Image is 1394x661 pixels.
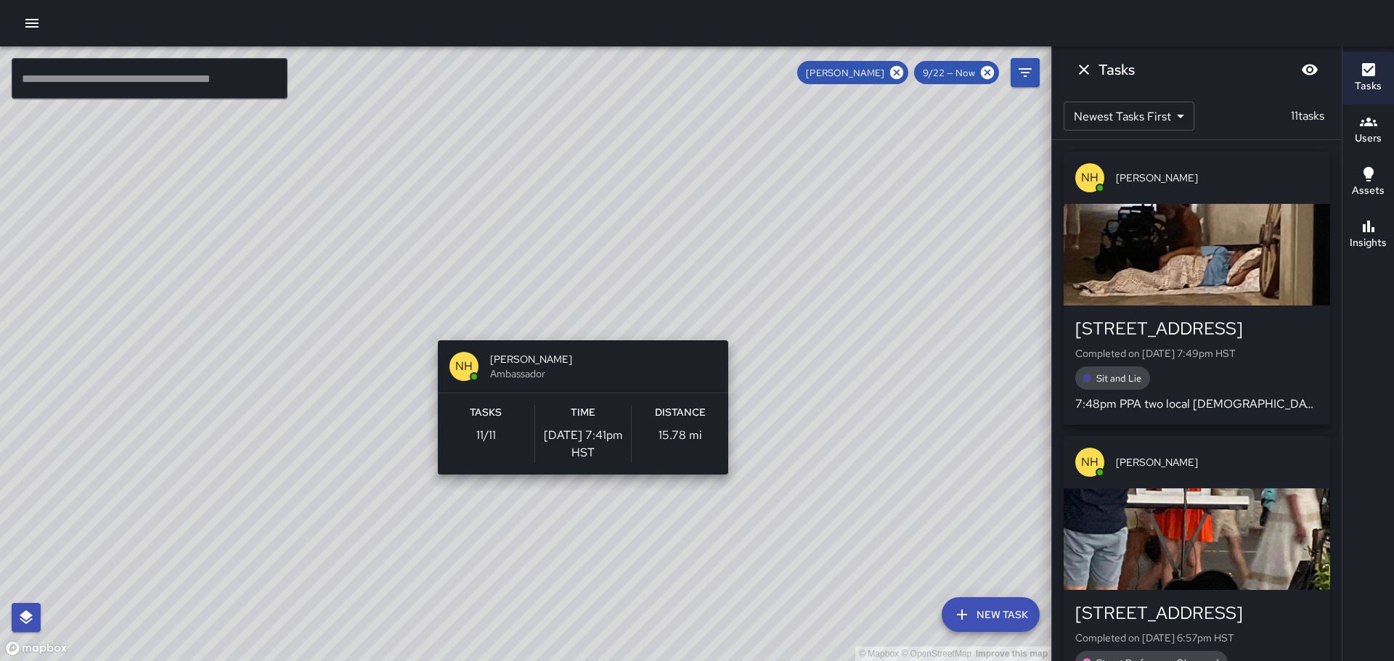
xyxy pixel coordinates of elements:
[942,597,1040,632] button: New Task
[1011,58,1040,87] button: Filters
[655,405,706,421] h6: Distance
[438,340,728,475] button: NH[PERSON_NAME]AmbassadorTasks11/11Time[DATE] 7:41pm HSTDistance15.78 mi
[476,427,496,444] p: 11 / 11
[1075,631,1318,645] p: Completed on [DATE] 6:57pm HST
[1081,169,1099,186] p: NH
[1116,171,1318,185] span: [PERSON_NAME]
[797,61,908,84] div: [PERSON_NAME]
[1064,152,1330,424] button: NH[PERSON_NAME][STREET_ADDRESS]Completed on [DATE] 7:49pm HSTSit and Lie7:48pm PPA two local [DEM...
[1295,55,1324,84] button: Blur
[1075,395,1318,413] p: 7:48pm PPA two local [DEMOGRAPHIC_DATA] loitering in front of native hands jewelry non compliance
[1088,372,1150,385] span: Sit and Lie
[914,67,984,79] span: 9/22 — Now
[535,427,632,461] p: [DATE] 7:41pm HST
[470,405,502,421] h6: Tasks
[1285,107,1330,125] p: 11 tasks
[1116,455,1318,469] span: [PERSON_NAME]
[1069,55,1099,84] button: Dismiss
[1081,453,1099,471] p: NH
[490,352,717,366] span: [PERSON_NAME]
[1342,52,1394,104] button: Tasks
[1099,58,1135,81] h6: Tasks
[659,427,702,444] p: 15.78 mi
[1342,104,1394,157] button: Users
[1342,209,1394,261] button: Insights
[1075,346,1318,361] p: Completed on [DATE] 7:49pm HST
[490,366,717,381] span: Ambassador
[1075,602,1318,625] div: [STREET_ADDRESS]
[1355,78,1382,94] h6: Tasks
[1355,131,1382,147] h6: Users
[1352,183,1385,199] h6: Assets
[455,358,473,375] p: NH
[571,405,595,421] h6: Time
[914,61,999,84] div: 9/22 — Now
[1075,317,1318,340] div: [STREET_ADDRESS]
[1350,235,1387,251] h6: Insights
[1064,102,1194,131] div: Newest Tasks First
[797,67,893,79] span: [PERSON_NAME]
[1342,157,1394,209] button: Assets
